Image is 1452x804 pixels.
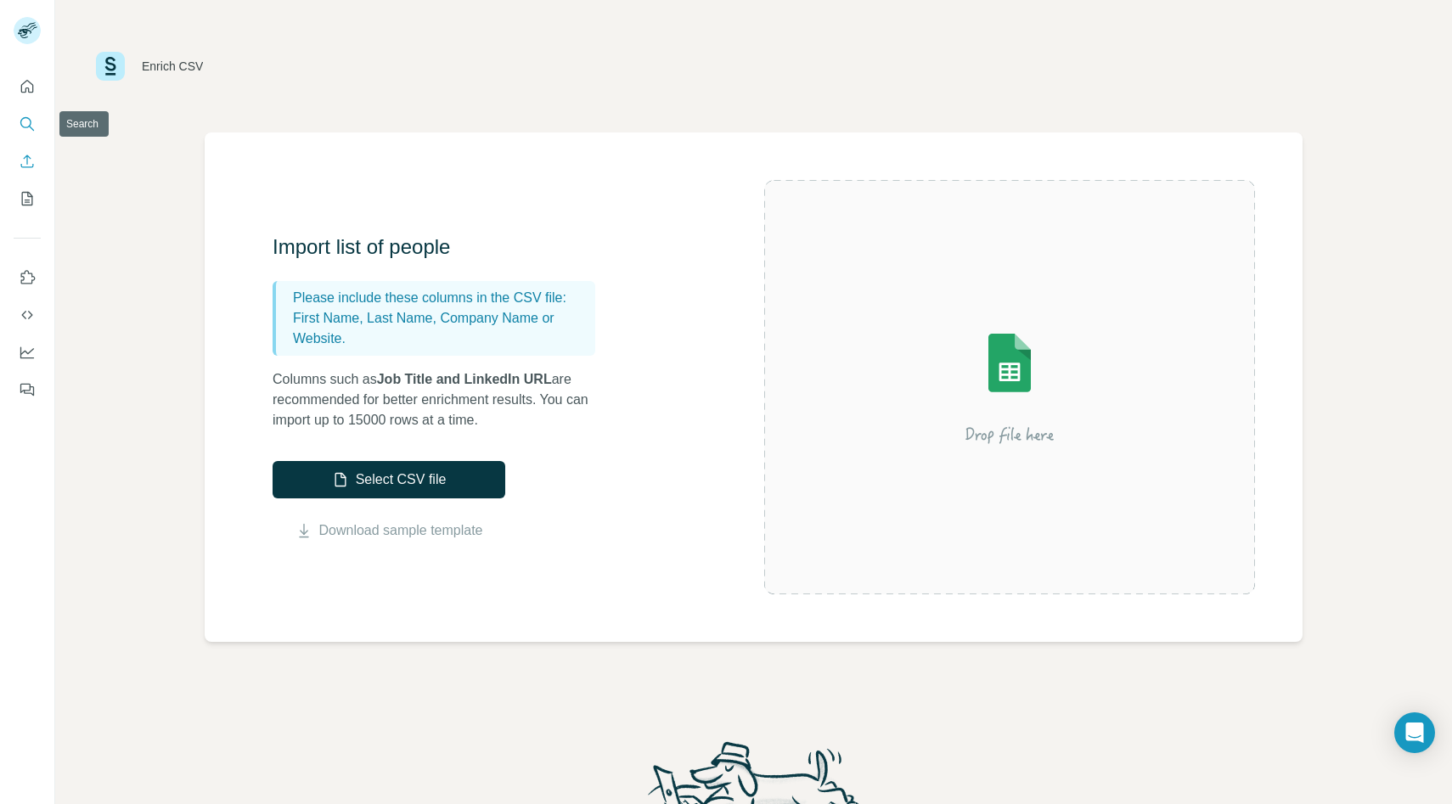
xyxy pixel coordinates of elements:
button: Download sample template [273,520,505,541]
img: Surfe Illustration - Drop file here or select below [857,285,1162,489]
button: Use Surfe on LinkedIn [14,262,41,293]
a: Download sample template [319,520,483,541]
h3: Import list of people [273,233,612,261]
span: Job Title and LinkedIn URL [377,372,552,386]
p: First Name, Last Name, Company Name or Website. [293,308,588,349]
button: Use Surfe API [14,300,41,330]
button: My lists [14,183,41,214]
button: Dashboard [14,337,41,368]
div: Open Intercom Messenger [1394,712,1435,753]
button: Quick start [14,71,41,102]
button: Feedback [14,374,41,405]
div: Enrich CSV [142,58,203,75]
p: Columns such as are recommended for better enrichment results. You can import up to 15000 rows at... [273,369,612,430]
button: Search [14,109,41,139]
button: Enrich CSV [14,146,41,177]
img: Surfe Logo [96,52,125,81]
button: Select CSV file [273,461,505,498]
p: Please include these columns in the CSV file: [293,288,588,308]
